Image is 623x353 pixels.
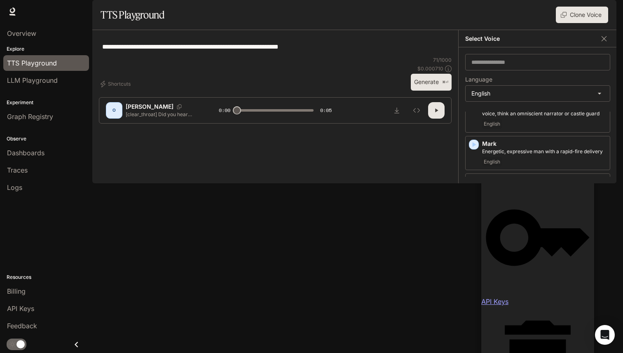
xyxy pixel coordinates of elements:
[481,181,594,306] a: API Keys
[389,102,405,119] button: Download audio
[408,102,425,119] button: Inspect
[442,80,448,85] p: ⌘⏎
[173,104,185,109] button: Copy Voice ID
[482,148,607,155] p: Energetic, expressive man with a rapid-fire delivery
[99,77,134,91] button: Shortcuts
[219,106,230,115] span: 0:00
[126,111,199,118] p: [clear_throat] Did you hear what I said? [yawn] You never listen to me!
[482,157,502,167] span: English
[417,65,443,72] p: $ 0.000710
[482,119,502,129] span: English
[595,325,615,345] div: Open Intercom Messenger
[465,77,492,82] p: Language
[482,140,607,148] p: Mark
[411,74,452,91] button: Generate
[433,56,452,63] p: 71 / 1000
[466,86,610,101] div: English
[126,103,173,111] p: [PERSON_NAME]
[556,7,608,23] button: Clone Voice
[320,106,332,115] span: 0:05
[481,297,508,306] span: API Keys
[101,7,164,23] h1: TTS Playground
[108,104,121,117] div: O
